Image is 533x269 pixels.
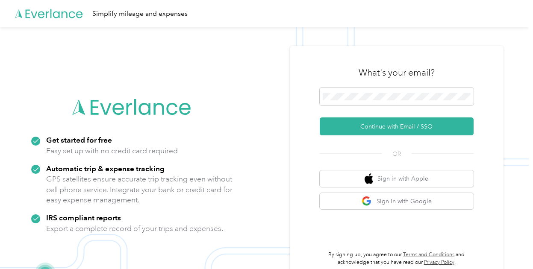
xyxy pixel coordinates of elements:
[320,193,474,210] button: google logoSign in with Google
[485,221,533,269] iframe: Everlance-gr Chat Button Frame
[362,196,372,207] img: google logo
[320,251,474,266] p: By signing up, you agree to our and acknowledge that you have read our .
[359,67,435,79] h3: What's your email?
[46,213,121,222] strong: IRS compliant reports
[424,259,454,266] a: Privacy Policy
[46,223,223,234] p: Export a complete record of your trips and expenses.
[365,173,373,184] img: apple logo
[382,149,412,158] span: OR
[320,117,474,135] button: Continue with Email / SSO
[46,164,165,173] strong: Automatic trip & expense tracking
[320,170,474,187] button: apple logoSign in with Apple
[46,135,112,144] strong: Get started for free
[403,251,454,258] a: Terms and Conditions
[92,9,188,19] div: Simplify mileage and expenses
[46,146,178,156] p: Easy set up with no credit card required
[46,174,233,205] p: GPS satellites ensure accurate trip tracking even without cell phone service. Integrate your bank...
